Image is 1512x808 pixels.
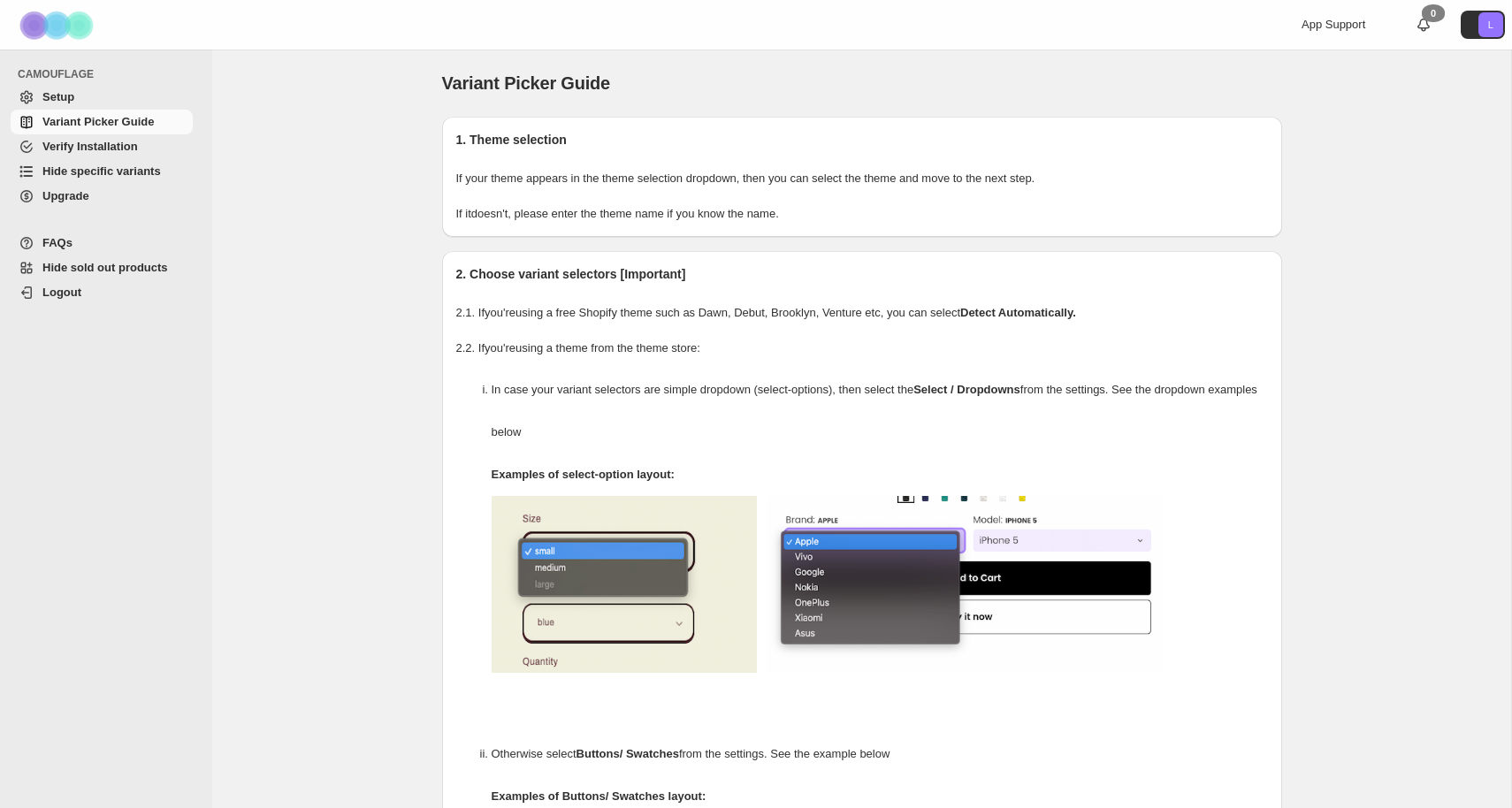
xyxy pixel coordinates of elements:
p: Otherwise select from the settings. See the example below [492,733,1268,775]
a: Variant Picker Guide [11,110,193,134]
h2: 1. Theme selection [456,131,1268,149]
span: App Support [1302,18,1365,31]
strong: Buttons/ Swatches [577,747,679,760]
span: FAQs [42,236,73,249]
strong: Detect Automatically. [960,306,1076,319]
a: FAQs [11,231,193,255]
button: Avatar with initials L [1461,11,1505,39]
a: 0 [1415,16,1432,34]
p: 2.1. If you're using a free Shopify theme such as Dawn, Debut, Brooklyn, Venture etc, you can select [456,304,1268,322]
a: Setup [11,85,193,110]
span: Variant Picker Guide [42,115,154,128]
img: Camouflage [14,1,103,50]
span: Variant Picker Guide [442,73,611,93]
img: camouflage-select-options-2 [766,496,1164,673]
p: In case your variant selectors are simple dropdown (select-options), then select the from the set... [492,369,1268,454]
img: camouflage-select-options [492,496,757,673]
a: Logout [11,280,193,305]
strong: Examples of Buttons/ Swatches layout: [492,789,706,803]
p: If your theme appears in the theme selection dropdown, then you can select the theme and move to ... [456,170,1268,187]
a: Hide specific variants [11,159,193,184]
span: Verify Installation [42,140,138,153]
p: 2.2. If you're using a theme from the theme store: [456,339,1268,357]
p: If it doesn't , please enter the theme name if you know the name. [456,205,1268,223]
h2: 2. Choose variant selectors [Important] [456,265,1268,283]
a: Verify Installation [11,134,193,159]
div: 0 [1422,4,1445,22]
text: L [1488,19,1493,30]
span: Setup [42,90,74,103]
span: CAMOUFLAGE [18,67,200,81]
strong: Examples of select-option layout: [492,468,675,481]
span: Hide sold out products [42,261,168,274]
strong: Select / Dropdowns [913,383,1020,396]
span: Upgrade [42,189,89,202]
a: Upgrade [11,184,193,209]
a: Hide sold out products [11,255,193,280]
span: Hide specific variants [42,164,161,178]
span: Avatar with initials L [1478,12,1503,37]
span: Logout [42,286,81,299]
